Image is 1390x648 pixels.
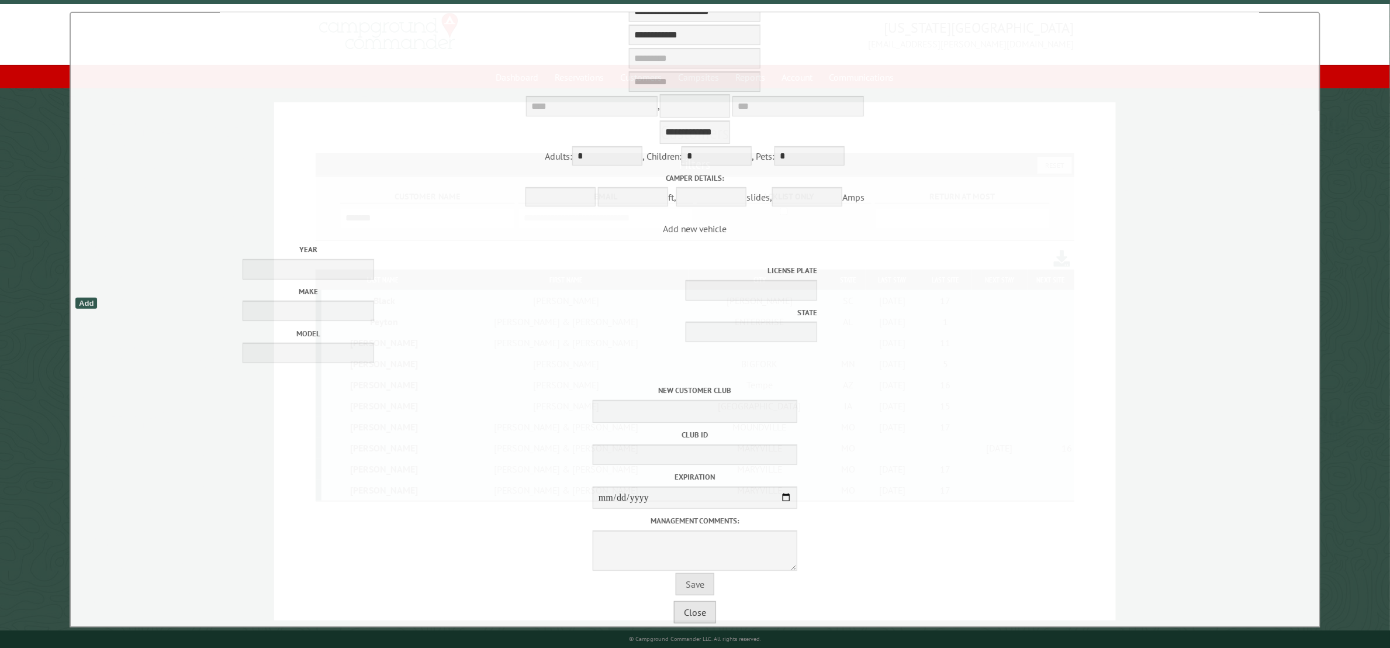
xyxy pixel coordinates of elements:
[74,223,1316,371] span: Add new vehicle
[74,471,1316,482] label: Expiration
[75,298,97,309] div: Add
[316,9,462,54] img: Campground Commander
[140,286,476,297] label: Make
[74,173,1316,209] div: ft, slides, Amps
[74,48,1316,147] div: ,
[140,244,476,255] label: Year
[480,307,818,318] label: State
[676,573,714,595] button: Save
[74,146,1316,168] div: Adults: , Children: , Pets:
[140,328,476,339] label: Model
[74,429,1316,440] label: Club ID
[74,515,1316,526] label: Management comments:
[480,265,818,276] label: License Plate
[629,635,761,643] small: © Campground Commander LLC. All rights reserved.
[74,173,1316,184] label: Camper details:
[74,385,1316,396] label: New customer club
[674,601,716,623] button: Close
